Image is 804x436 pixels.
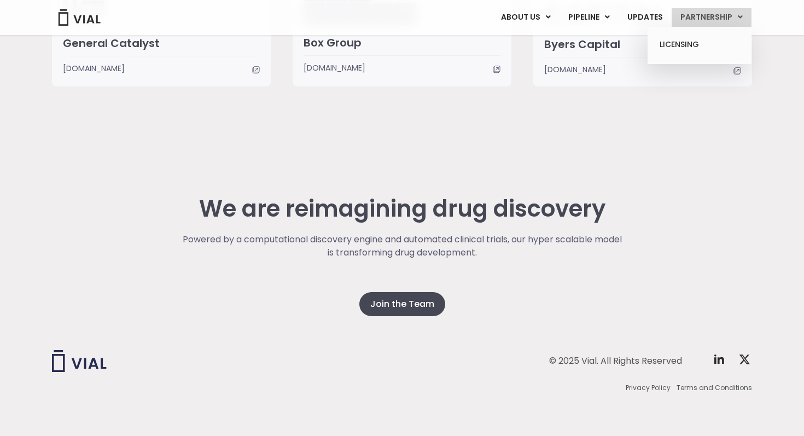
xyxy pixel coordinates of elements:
[549,355,682,367] div: © 2025 Vial. All Rights Reserved
[57,9,101,26] img: Vial Logo
[651,36,747,54] a: LICENSING
[63,36,260,50] h3: General Catalyst
[359,292,445,316] a: Join the Team
[677,383,752,393] a: Terms and Conditions
[560,8,618,27] a: PIPELINEMenu Toggle
[181,196,624,222] h2: We are reimagining drug discovery
[63,62,260,74] a: [DOMAIN_NAME]
[304,36,500,50] h3: Box Group
[626,383,671,393] a: Privacy Policy
[544,37,741,51] h3: Byers Capital
[370,298,434,311] span: Join the Team
[544,63,741,75] a: [DOMAIN_NAME]
[672,8,751,27] a: PARTNERSHIPMenu Toggle
[181,233,624,259] p: Powered by a computational discovery engine and automated clinical trials, our hyper scalable mod...
[304,62,500,74] a: [DOMAIN_NAME]
[619,8,671,27] a: UPDATES
[52,350,107,372] img: Vial logo wih "Vial" spelled out
[63,62,125,74] span: [DOMAIN_NAME]
[544,63,606,75] span: [DOMAIN_NAME]
[304,62,365,74] span: [DOMAIN_NAME]
[492,8,559,27] a: ABOUT USMenu Toggle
